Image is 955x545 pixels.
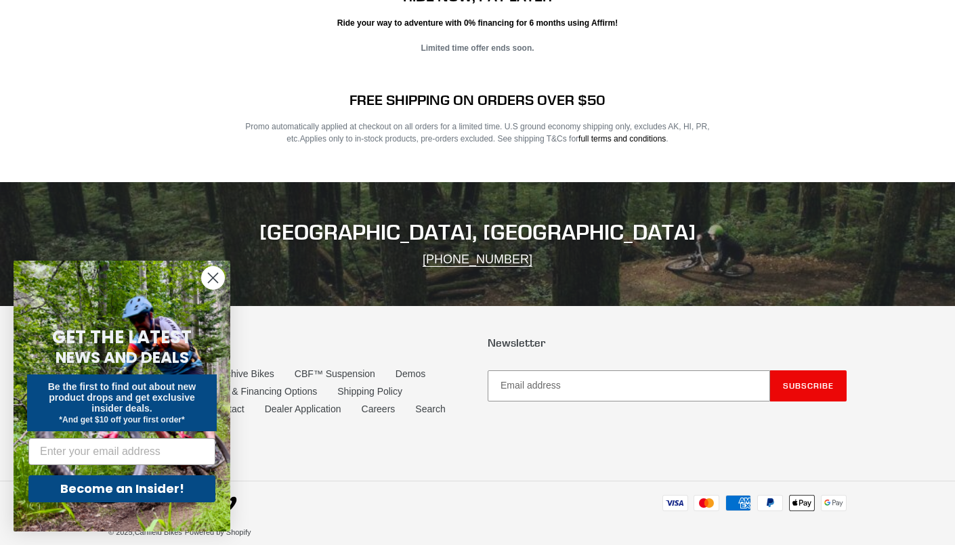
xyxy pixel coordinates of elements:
button: Subscribe [770,370,847,401]
a: CBF™ Suspension [295,368,375,379]
a: Search [415,404,445,414]
a: Dealer Application [265,404,341,414]
p: Quick links [108,336,467,349]
strong: Limited time offer ends soon. [421,43,534,53]
p: Promo automatically applied at checkout on all orders for a limited time. U.S ground economy ship... [235,121,721,145]
a: Shipping Policy [337,386,402,397]
h2: [GEOGRAPHIC_DATA], [GEOGRAPHIC_DATA] [108,219,847,245]
a: Contact [211,404,244,414]
input: Enter your email address [28,438,215,465]
h2: FREE SHIPPING ON ORDERS OVER $50 [235,91,721,108]
a: [PHONE_NUMBER] [423,253,532,267]
input: Email address [488,370,770,401]
a: full terms and conditions [578,134,666,144]
strong: Ride your way to adventure with 0% financing for 6 months using Affirm! [337,18,618,28]
a: Demos [396,368,425,379]
button: Become an Insider! [28,475,215,502]
span: *And get $10 off your first order* [59,415,184,424]
a: Archive Bikes [217,368,274,379]
span: Subscribe [783,380,834,391]
span: Be the first to find out about new product drops and get exclusive insider deals. [48,381,196,414]
a: Careers [362,404,396,414]
span: NEWS AND DEALS [56,347,189,368]
p: Newsletter [488,336,847,349]
button: Close dialog [201,266,225,290]
span: GET THE LATEST [52,325,192,349]
a: Payment & Financing Options [192,386,317,397]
